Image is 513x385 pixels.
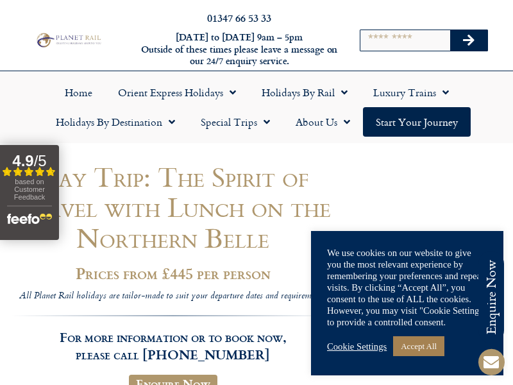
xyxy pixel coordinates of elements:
a: Cookie Settings [327,341,387,352]
a: About Us [283,107,363,137]
a: Accept All [393,336,444,356]
a: Special Trips [188,107,283,137]
img: Planet Rail Train Holidays Logo [34,31,103,48]
a: Holidays by Destination [43,107,188,137]
a: Luxury Trains [360,78,462,107]
a: Orient Express Holidays [105,78,249,107]
h6: [DATE] to [DATE] 9am – 5pm Outside of these times please leave a message on our 24/7 enquiry serv... [140,31,339,67]
div: We use cookies on our website to give you the most relevant experience by remembering your prefer... [327,247,487,328]
a: Start your Journey [363,107,471,137]
a: 01347 66 53 33 [207,10,271,25]
a: Home [52,78,105,107]
button: Search [450,30,487,51]
nav: Menu [6,78,507,137]
a: Holidays by Rail [249,78,360,107]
